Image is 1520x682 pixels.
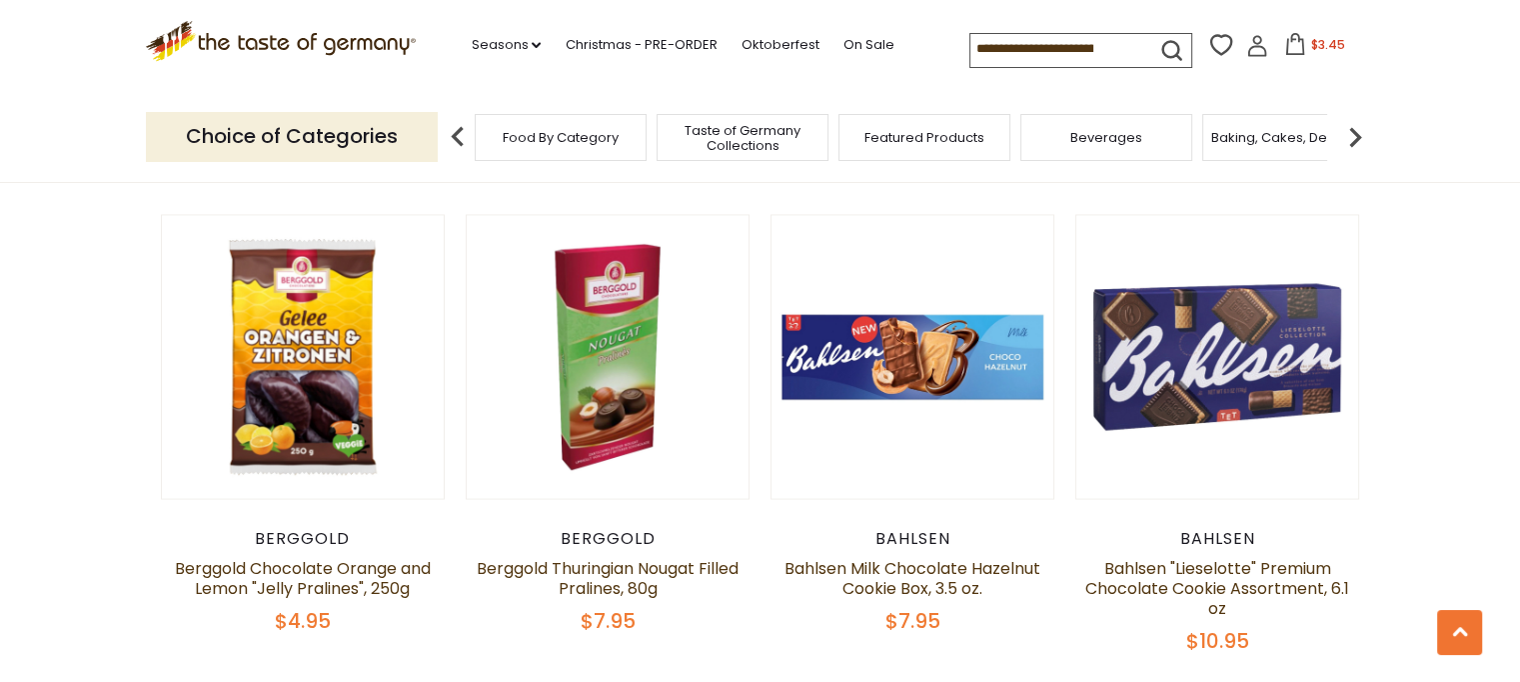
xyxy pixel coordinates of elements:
a: Featured Products [864,130,984,145]
img: Bahlsen Milk Chocolate Hazelnut Cookie Box, 3.5 oz. [771,215,1054,498]
a: Berggold Chocolate Orange and Lemon "Jelly Pralines", 250g [175,556,431,599]
img: previous arrow [438,117,478,157]
img: Bahlsen "Lieselotte" Premium Chocolate Cookie Assortment, 6.1 oz [1076,215,1359,498]
span: $4.95 [275,606,331,634]
img: Berggold Thuringian Nougat Filled Pralines, 80g [467,215,750,498]
span: $7.95 [580,606,635,634]
div: Bahlsen [770,528,1055,548]
div: Berggold [466,528,751,548]
div: Berggold [161,528,446,548]
a: Food By Category [503,130,619,145]
a: Taste of Germany Collections [663,123,822,153]
a: Baking, Cakes, Desserts [1211,130,1366,145]
div: Bahlsen [1075,528,1360,548]
a: Christmas - PRE-ORDER [565,34,717,56]
a: Beverages [1070,130,1142,145]
span: $7.95 [885,606,940,634]
a: On Sale [842,34,893,56]
img: Berggold Chocolate Orange and Lemon "Jelly Pralines", 250g [162,215,445,498]
img: next arrow [1335,117,1375,157]
a: Bahlsen Milk Chocolate Hazelnut Cookie Box, 3.5 oz. [784,556,1040,599]
p: Choice of Categories [146,112,438,161]
span: $10.95 [1186,626,1249,654]
a: Oktoberfest [741,34,818,56]
a: Seasons [471,34,541,56]
a: Berggold Thuringian Nougat Filled Pralines, 80g [477,556,739,599]
a: Bahlsen "Lieselotte" Premium Chocolate Cookie Assortment, 6.1 oz [1085,556,1349,619]
span: $3.45 [1310,36,1344,53]
button: $3.45 [1272,33,1357,63]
